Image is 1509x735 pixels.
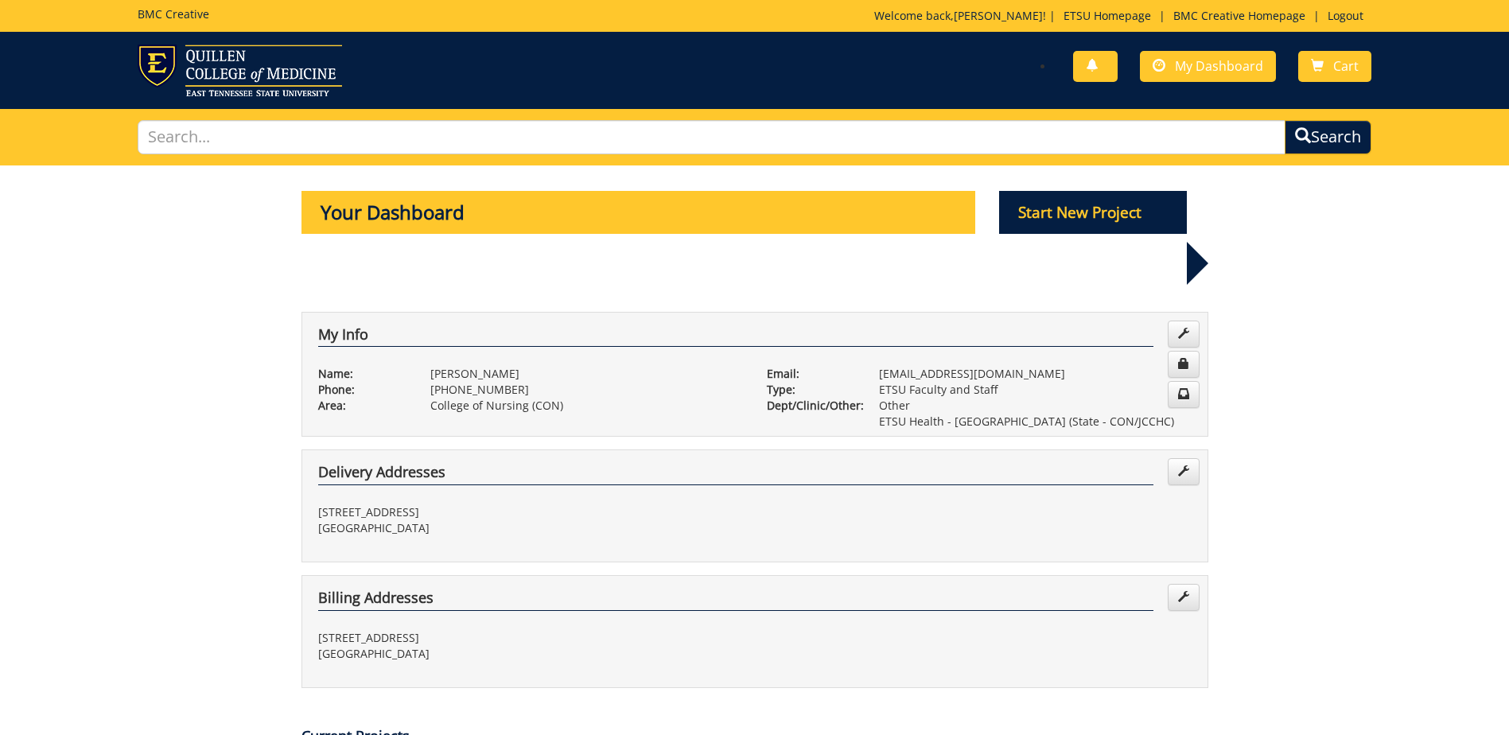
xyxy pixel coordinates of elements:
[954,8,1043,23] a: [PERSON_NAME]
[301,191,976,234] p: Your Dashboard
[318,630,743,646] p: [STREET_ADDRESS]
[318,382,406,398] p: Phone:
[318,520,743,536] p: [GEOGRAPHIC_DATA]
[1298,51,1371,82] a: Cart
[1168,381,1200,408] a: Change Communication Preferences
[1056,8,1159,23] a: ETSU Homepage
[999,191,1187,234] p: Start New Project
[318,465,1153,485] h4: Delivery Addresses
[999,206,1187,221] a: Start New Project
[1175,57,1263,75] span: My Dashboard
[1168,351,1200,378] a: Change Password
[1320,8,1371,23] a: Logout
[430,366,743,382] p: [PERSON_NAME]
[767,366,855,382] p: Email:
[879,414,1192,430] p: ETSU Health - [GEOGRAPHIC_DATA] (State - CON/JCCHC)
[879,398,1192,414] p: Other
[1168,584,1200,611] a: Edit Addresses
[318,398,406,414] p: Area:
[1285,120,1371,154] button: Search
[430,382,743,398] p: [PHONE_NUMBER]
[1140,51,1276,82] a: My Dashboard
[767,382,855,398] p: Type:
[318,327,1153,348] h4: My Info
[138,120,1285,154] input: Search...
[318,590,1153,611] h4: Billing Addresses
[874,8,1371,24] p: Welcome back, ! | | |
[1333,57,1359,75] span: Cart
[767,398,855,414] p: Dept/Clinic/Other:
[138,45,342,96] img: ETSU logo
[318,504,743,520] p: [STREET_ADDRESS]
[1168,321,1200,348] a: Edit Info
[138,8,209,20] h5: BMC Creative
[1168,458,1200,485] a: Edit Addresses
[318,646,743,662] p: [GEOGRAPHIC_DATA]
[879,366,1192,382] p: [EMAIL_ADDRESS][DOMAIN_NAME]
[430,398,743,414] p: College of Nursing (CON)
[318,366,406,382] p: Name:
[1165,8,1313,23] a: BMC Creative Homepage
[879,382,1192,398] p: ETSU Faculty and Staff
